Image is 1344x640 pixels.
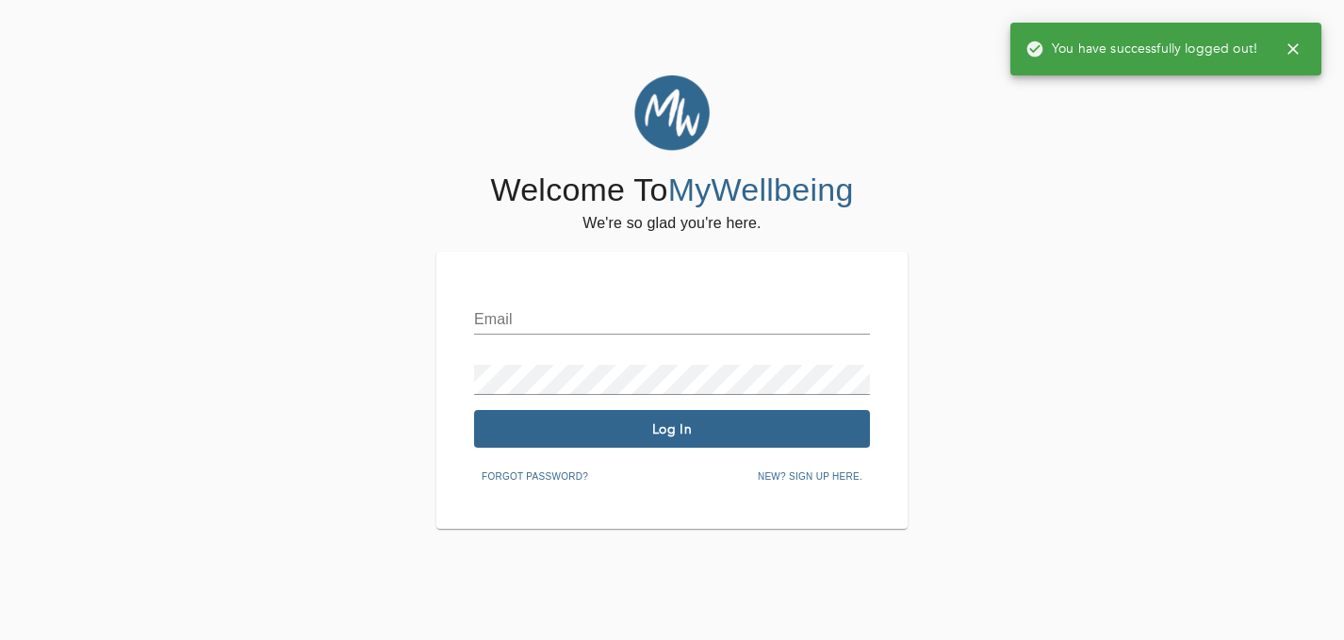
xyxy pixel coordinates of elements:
span: Log In [482,420,862,438]
h6: We're so glad you're here. [582,210,761,237]
button: Forgot password? [474,463,596,491]
a: Forgot password? [474,468,596,483]
img: MyWellbeing [634,75,710,151]
button: New? Sign up here. [750,463,870,491]
span: You have successfully logged out! [1025,40,1257,58]
span: Forgot password? [482,468,588,485]
span: MyWellbeing [668,172,854,207]
button: Log In [474,410,870,448]
span: New? Sign up here. [758,468,862,485]
h4: Welcome To [490,171,853,210]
